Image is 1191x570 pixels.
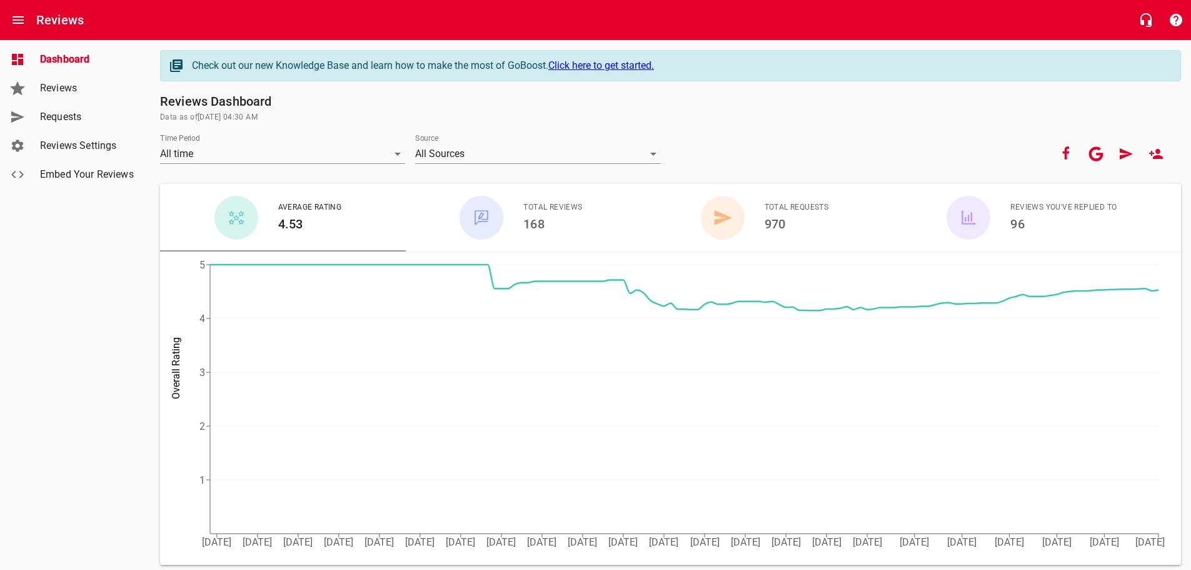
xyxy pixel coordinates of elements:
[199,367,205,379] tspan: 3
[283,536,313,548] tspan: [DATE]
[649,536,678,548] tspan: [DATE]
[160,135,200,142] label: Time Period
[36,10,84,30] h6: Reviews
[1111,139,1141,169] a: Request Review
[199,474,205,486] tspan: 1
[243,536,272,548] tspan: [DATE]
[199,313,205,325] tspan: 4
[853,536,882,548] tspan: [DATE]
[812,536,842,548] tspan: [DATE]
[40,81,135,96] span: Reviews
[690,536,720,548] tspan: [DATE]
[192,58,1168,73] div: Check out our new Knowledge Base and learn how to make the most of GoBoost.
[527,536,556,548] tspan: [DATE]
[731,536,760,548] tspan: [DATE]
[40,109,135,125] span: Requests
[947,536,977,548] tspan: [DATE]
[523,214,582,234] h6: 168
[771,536,801,548] tspan: [DATE]
[608,536,638,548] tspan: [DATE]
[1051,139,1081,169] button: Your Facebook account is connected
[765,201,829,214] span: Total Requests
[160,111,1181,124] span: Data as of [DATE] 04:30 AM
[1131,5,1161,35] button: Live Chat
[548,59,654,71] a: Click here to get started.
[1135,536,1165,548] tspan: [DATE]
[364,536,394,548] tspan: [DATE]
[160,91,1181,111] h6: Reviews Dashboard
[1081,139,1111,169] button: Your google account is connected
[995,536,1024,548] tspan: [DATE]
[278,201,342,214] span: Average Rating
[523,201,582,214] span: Total Reviews
[160,144,405,164] div: All time
[40,52,135,67] span: Dashboard
[40,138,135,153] span: Reviews Settings
[568,536,597,548] tspan: [DATE]
[199,259,205,271] tspan: 5
[486,536,516,548] tspan: [DATE]
[202,536,231,548] tspan: [DATE]
[1161,5,1191,35] button: Support Portal
[405,536,435,548] tspan: [DATE]
[278,214,342,234] h6: 4.53
[765,214,829,234] h6: 970
[3,5,33,35] button: Open drawer
[199,420,205,432] tspan: 2
[1090,536,1119,548] tspan: [DATE]
[170,337,182,399] tspan: Overall Rating
[40,167,135,182] span: Embed Your Reviews
[1141,139,1171,169] a: New User
[1042,536,1072,548] tspan: [DATE]
[415,144,660,164] div: All Sources
[324,536,353,548] tspan: [DATE]
[415,135,438,142] label: Source
[446,536,475,548] tspan: [DATE]
[1010,214,1117,234] h6: 96
[1010,201,1117,214] span: Reviews You've Replied To
[900,536,929,548] tspan: [DATE]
